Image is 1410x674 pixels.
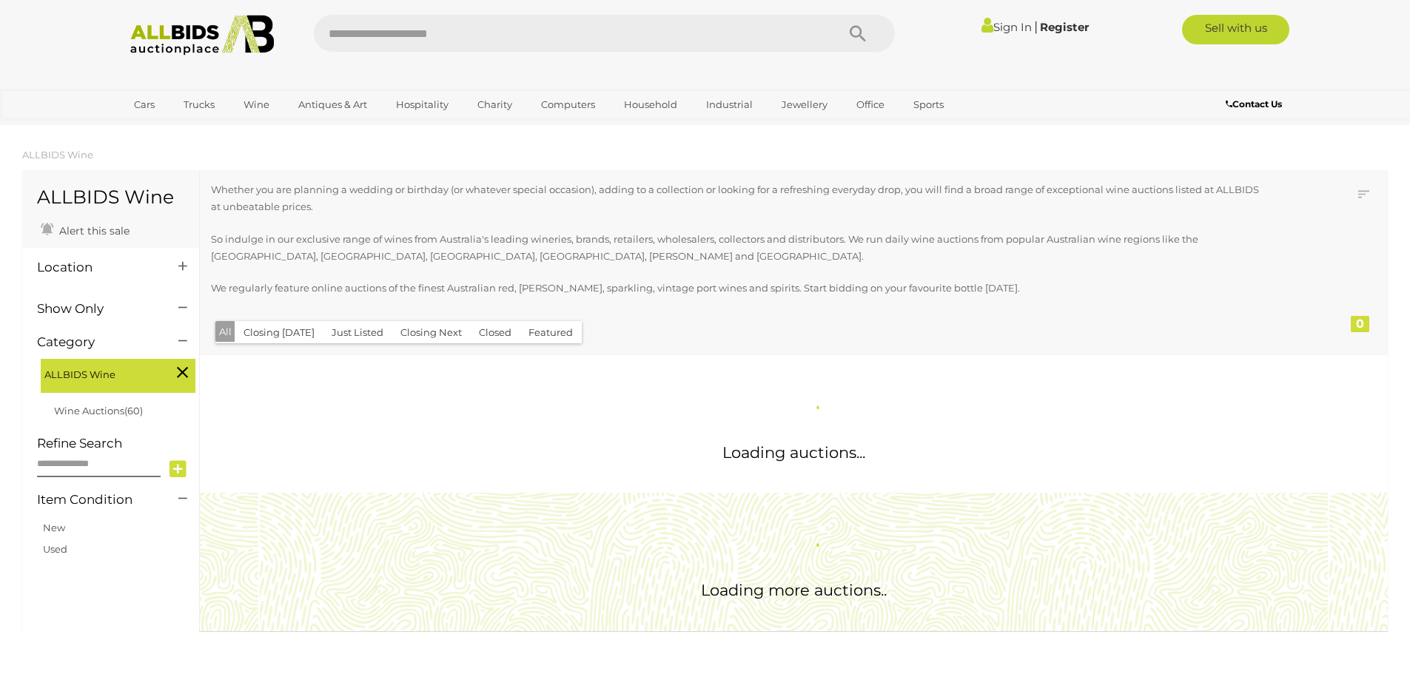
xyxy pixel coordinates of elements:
[701,581,887,599] span: Loading more auctions..
[122,15,283,55] img: Allbids.com.au
[56,224,130,237] span: Alert this sale
[37,437,195,451] h4: Refine Search
[1226,98,1282,109] b: Contact Us
[211,231,1269,266] p: So indulge in our exclusive range of wines from Australia's leading wineries, brands, retailers, ...
[37,260,156,274] h4: Location
[234,92,279,117] a: Wine
[1182,15,1289,44] a: Sell with us
[22,149,93,161] a: ALLBIDS Wine
[37,218,133,240] a: Alert this sale
[174,92,224,117] a: Trucks
[211,181,1269,216] p: Whether you are planning a wedding or birthday (or whatever special occasion), adding to a collec...
[981,20,1032,34] a: Sign In
[211,280,1269,297] p: We regularly feature online auctions of the finest Australian red, [PERSON_NAME], sparkling, vint...
[470,321,520,344] button: Closed
[289,92,377,117] a: Antiques & Art
[215,321,235,343] button: All
[43,543,67,555] a: Used
[696,92,762,117] a: Industrial
[468,92,522,117] a: Charity
[386,92,458,117] a: Hospitality
[323,321,392,344] button: Just Listed
[847,92,894,117] a: Office
[37,335,156,349] h4: Category
[1034,18,1038,35] span: |
[531,92,605,117] a: Computers
[37,302,156,316] h4: Show Only
[772,92,837,117] a: Jewellery
[235,321,323,344] button: Closing [DATE]
[1351,316,1369,332] div: 0
[37,493,156,507] h4: Item Condition
[722,443,865,462] span: Loading auctions...
[520,321,582,344] button: Featured
[37,187,184,208] h1: ALLBIDS Wine
[1226,96,1286,112] a: Contact Us
[392,321,471,344] button: Closing Next
[44,363,155,383] span: ALLBIDS Wine
[1040,20,1089,34] a: Register
[124,405,143,417] span: (60)
[614,92,687,117] a: Household
[43,522,65,533] a: New
[54,405,143,417] a: Wine Auctions(60)
[124,92,164,117] a: Cars
[124,117,249,141] a: [GEOGRAPHIC_DATA]
[821,15,895,52] button: Search
[904,92,953,117] a: Sports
